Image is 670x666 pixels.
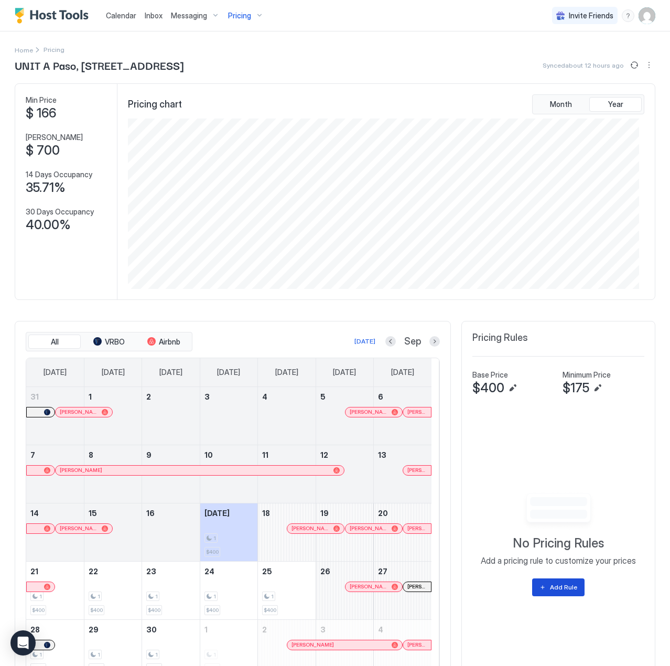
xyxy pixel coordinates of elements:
[258,445,315,465] a: September 11, 2025
[44,46,64,53] span: Breadcrumb
[320,567,330,576] span: 26
[60,467,102,474] span: [PERSON_NAME]
[159,368,182,377] span: [DATE]
[15,44,33,55] div: Breadcrumb
[142,562,199,581] a: September 23, 2025
[146,450,152,459] span: 9
[407,583,427,590] span: [PERSON_NAME]
[171,11,207,20] span: Messaging
[350,409,387,415] span: [PERSON_NAME]
[291,525,340,532] div: [PERSON_NAME]
[320,509,329,518] span: 19
[206,607,219,614] span: $400
[374,445,431,503] td: September 13, 2025
[155,593,158,600] span: 1
[142,503,199,523] a: September 16, 2025
[391,368,414,377] span: [DATE]
[374,562,431,581] a: September 27, 2025
[200,503,257,561] td: September 17, 2025
[265,358,309,386] a: Thursday
[258,620,315,639] a: October 2, 2025
[15,57,183,73] span: UNIT A Paso, [STREET_ADDRESS]
[350,525,387,532] span: [PERSON_NAME]
[262,509,270,518] span: 18
[381,358,425,386] a: Saturday
[291,641,397,648] div: [PERSON_NAME]
[84,387,142,406] a: September 1, 2025
[262,625,267,634] span: 2
[217,368,240,377] span: [DATE]
[30,625,40,634] span: 28
[26,503,84,561] td: September 14, 2025
[262,567,272,576] span: 25
[26,387,84,445] td: August 31, 2025
[145,10,163,21] a: Inbox
[84,503,142,561] td: September 15, 2025
[106,11,136,20] span: Calendar
[83,335,135,349] button: VRBO
[128,99,182,111] span: Pricing chart
[60,467,340,474] div: [PERSON_NAME]
[622,9,634,22] div: menu
[89,567,98,576] span: 22
[91,358,135,386] a: Monday
[550,100,572,109] span: Month
[159,337,180,347] span: Airbnb
[204,450,213,459] span: 10
[142,387,200,445] td: September 2, 2025
[643,59,655,71] button: More options
[84,620,142,639] a: September 29, 2025
[28,335,81,349] button: All
[316,620,373,639] a: October 3, 2025
[291,641,334,648] span: [PERSON_NAME]
[106,10,136,21] a: Calendar
[26,95,57,105] span: Min Price
[142,503,200,561] td: September 16, 2025
[316,387,373,445] td: September 5, 2025
[30,567,38,576] span: 21
[142,445,199,465] a: September 9, 2025
[262,450,268,459] span: 11
[550,583,577,592] div: Add Rule
[354,337,375,346] div: [DATE]
[148,607,160,614] span: $400
[563,370,611,380] span: Minimum Price
[200,445,257,503] td: September 10, 2025
[200,503,257,523] a: September 17, 2025
[26,620,84,639] a: September 28, 2025
[200,387,257,445] td: September 3, 2025
[149,358,193,386] a: Tuesday
[39,651,42,658] span: 1
[26,105,56,121] span: $ 166
[258,387,315,406] a: September 4, 2025
[84,561,142,619] td: September 22, 2025
[258,562,315,581] a: September 25, 2025
[30,392,39,401] span: 31
[39,593,42,600] span: 1
[374,387,431,406] a: September 6, 2025
[472,370,508,380] span: Base Price
[258,503,315,523] a: September 18, 2025
[102,368,125,377] span: [DATE]
[350,409,398,415] div: [PERSON_NAME]
[84,503,142,523] a: September 15, 2025
[316,562,373,581] a: September 26, 2025
[350,583,398,590] div: [PERSON_NAME]
[26,562,84,581] a: September 21, 2025
[506,382,519,394] button: Edit
[146,509,155,518] span: 16
[543,61,624,69] span: Synced about 12 hours ago
[589,97,642,112] button: Year
[15,8,93,24] a: Host Tools Logo
[200,562,257,581] a: September 24, 2025
[407,641,427,648] span: [PERSON_NAME]
[407,409,427,415] span: [PERSON_NAME]
[98,651,100,658] span: 1
[142,620,199,639] a: September 30, 2025
[569,11,613,20] span: Invite Friends
[350,525,398,532] div: [PERSON_NAME]
[320,625,326,634] span: 3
